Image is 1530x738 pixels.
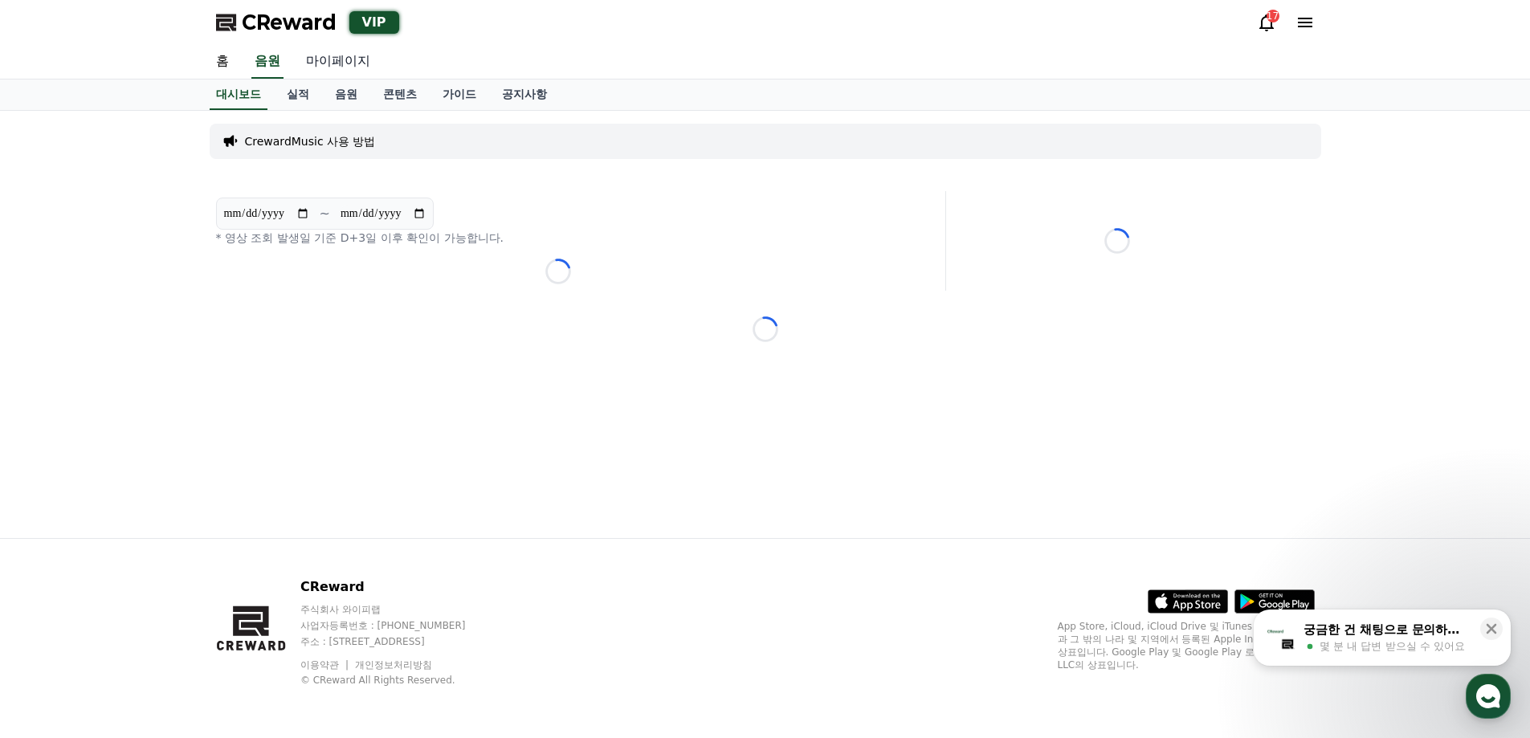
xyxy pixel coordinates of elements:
[355,659,432,671] a: 개인정보처리방침
[1267,10,1279,22] div: 17
[349,11,399,34] div: VIP
[274,80,322,110] a: 실적
[293,45,383,79] a: 마이페이지
[245,133,376,149] a: CrewardMusic 사용 방법
[248,533,267,546] span: 설정
[106,509,207,549] a: 대화
[216,230,900,246] p: * 영상 조회 발생일 기준 D+3일 이후 확인이 가능합니다.
[1257,13,1276,32] a: 17
[322,80,370,110] a: 음원
[300,659,351,671] a: 이용약관
[5,509,106,549] a: 홈
[320,204,330,223] p: ~
[210,80,267,110] a: 대시보드
[300,603,496,616] p: 주식회사 와이피랩
[489,80,560,110] a: 공지사항
[207,509,308,549] a: 설정
[300,674,496,687] p: © CReward All Rights Reserved.
[430,80,489,110] a: 가이드
[51,533,60,546] span: 홈
[300,619,496,632] p: 사업자등록번호 : [PHONE_NUMBER]
[203,45,242,79] a: 홈
[1058,620,1315,671] p: App Store, iCloud, iCloud Drive 및 iTunes Store는 미국과 그 밖의 나라 및 지역에서 등록된 Apple Inc.의 서비스 상표입니다. Goo...
[300,577,496,597] p: CReward
[300,635,496,648] p: 주소 : [STREET_ADDRESS]
[370,80,430,110] a: 콘텐츠
[251,45,284,79] a: 음원
[147,534,166,547] span: 대화
[242,10,337,35] span: CReward
[216,10,337,35] a: CReward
